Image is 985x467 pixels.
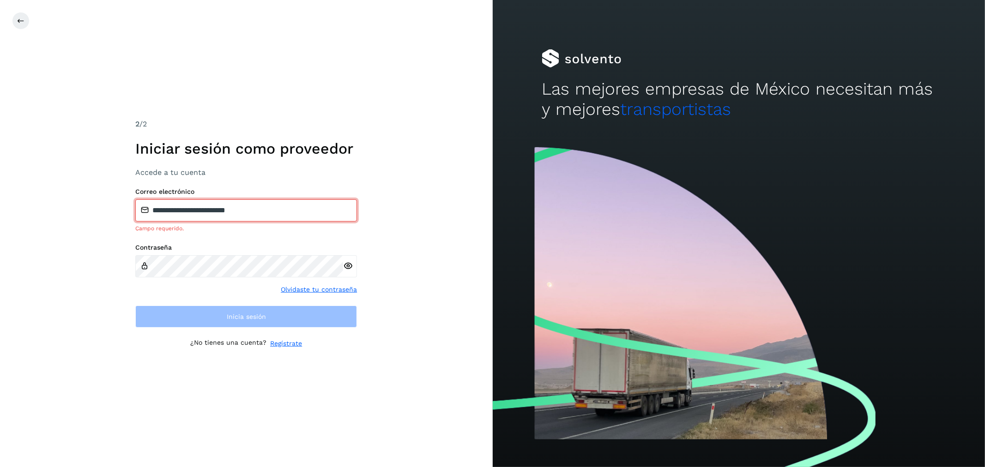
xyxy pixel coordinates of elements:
[135,188,357,196] label: Correo electrónico
[190,339,266,348] p: ¿No tienes una cuenta?
[135,224,357,233] div: Campo requerido.
[135,305,357,328] button: Inicia sesión
[135,140,357,157] h1: Iniciar sesión como proveedor
[135,120,139,128] span: 2
[542,79,936,120] h2: Las mejores empresas de México necesitan más y mejores
[135,119,357,130] div: /2
[135,244,357,251] label: Contraseña
[270,339,302,348] a: Regístrate
[227,313,266,320] span: Inicia sesión
[620,99,731,119] span: transportistas
[135,168,357,177] h3: Accede a tu cuenta
[281,285,357,294] a: Olvidaste tu contraseña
